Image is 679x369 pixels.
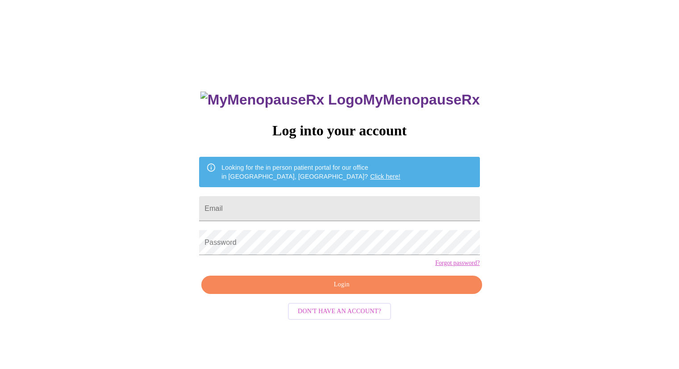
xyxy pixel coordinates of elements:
button: Login [201,276,482,294]
div: Looking for the in person patient portal for our office in [GEOGRAPHIC_DATA], [GEOGRAPHIC_DATA]? [221,159,400,184]
a: Forgot password? [435,260,480,267]
a: Don't have an account? [286,307,393,314]
span: Don't have an account? [298,306,381,317]
button: Don't have an account? [288,303,391,320]
span: Login [212,279,471,290]
h3: Log into your account [199,122,479,139]
img: MyMenopauseRx Logo [200,92,363,108]
h3: MyMenopauseRx [200,92,480,108]
a: Click here! [370,173,400,180]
